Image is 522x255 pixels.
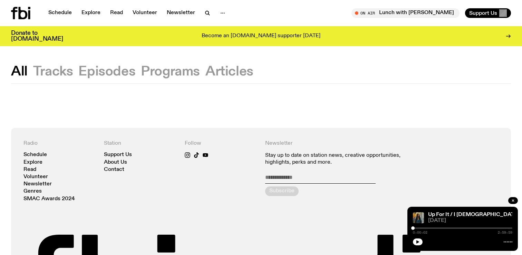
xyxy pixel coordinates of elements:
a: Schedule [23,152,47,157]
a: Newsletter [163,8,199,18]
h4: Station [104,140,176,147]
a: Newsletter [23,182,52,187]
h4: Radio [23,140,96,147]
a: About Us [104,160,127,165]
span: 2:59:59 [498,231,512,234]
span: 0:00:02 [413,231,427,234]
a: Read [106,8,127,18]
a: Schedule [44,8,76,18]
span: Support Us [469,10,497,16]
button: Programs [141,65,200,78]
a: Up For It / I [DEMOGRAPHIC_DATA] [428,212,520,217]
a: SMAC Awards 2024 [23,196,75,202]
h4: Follow [185,140,257,147]
button: Articles [205,65,253,78]
a: Genres [23,189,42,194]
p: Become an [DOMAIN_NAME] supporter [DATE] [202,33,320,39]
a: Explore [23,160,42,165]
a: Volunteer [128,8,161,18]
a: Volunteer [23,174,48,180]
h3: Donate to [DOMAIN_NAME] [11,30,63,42]
button: On AirLunch with [PERSON_NAME] [351,8,460,18]
a: Read [23,167,36,172]
p: Stay up to date on station news, creative opportunities, highlights, perks and more. [265,152,418,165]
button: Support Us [465,8,511,18]
button: All [11,65,28,78]
a: Explore [77,8,105,18]
button: Tracks [33,65,73,78]
a: Support Us [104,152,132,157]
button: Episodes [78,65,135,78]
img: Ify - a Brown Skin girl with black braided twists, looking up to the side with her tongue stickin... [413,212,424,223]
h4: Newsletter [265,140,418,147]
a: Contact [104,167,124,172]
span: [DATE] [428,218,512,223]
button: Subscribe [265,186,299,196]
